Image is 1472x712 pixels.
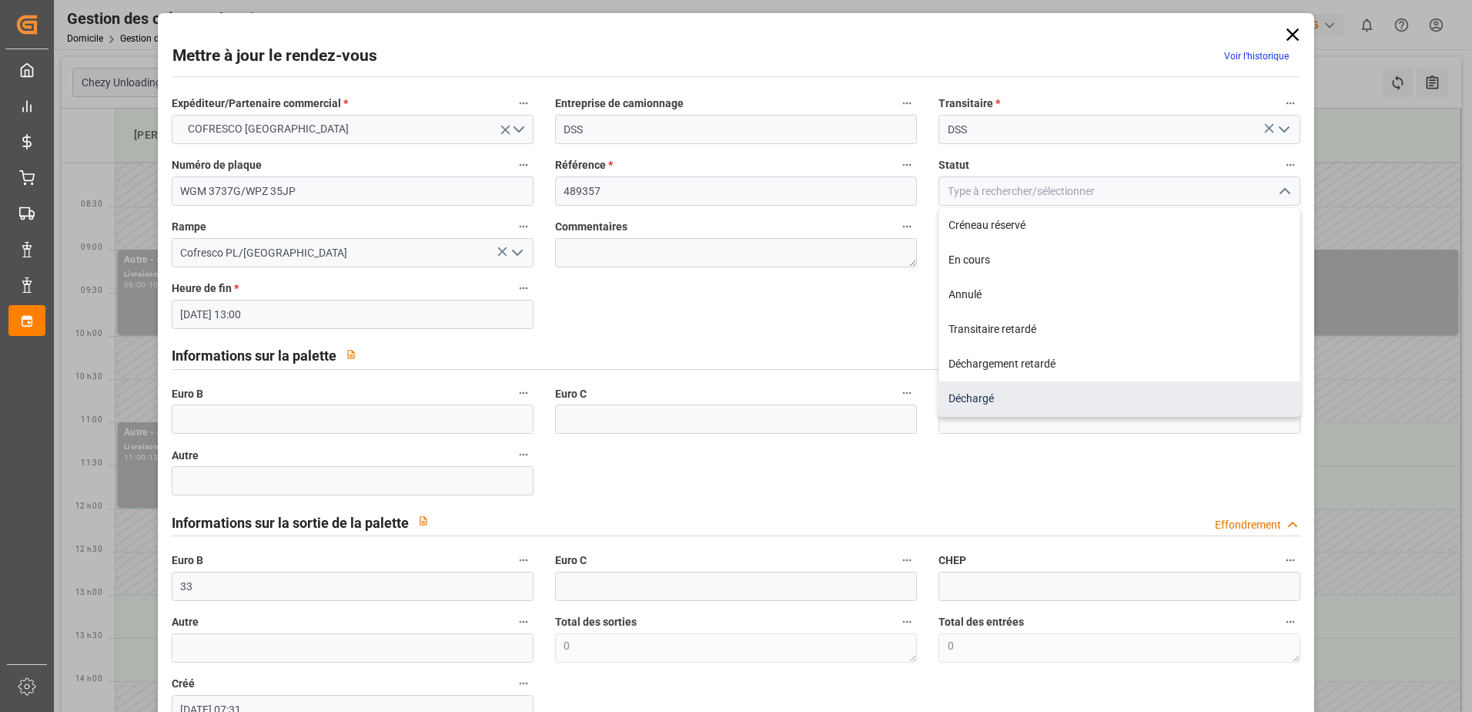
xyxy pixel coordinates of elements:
font: Heure de fin [172,282,232,294]
button: Créé [514,673,534,694]
div: Annulé [939,277,1300,312]
button: Statut [1280,155,1300,175]
div: Effondrement [1215,517,1281,533]
div: Transitaire retardé [939,312,1300,347]
button: Expéditeur/Partenaire commercial * [514,93,534,113]
textarea: 0 [938,633,1300,663]
div: Créneau réservé [939,208,1300,243]
font: Numéro de plaque [172,159,262,171]
font: Autre [172,616,199,628]
font: Transitaire [938,97,993,109]
button: View description [409,506,438,536]
button: Ouvrir le menu [504,241,527,265]
font: Référence [555,159,606,171]
button: Autre [514,445,534,465]
button: Euro C [897,383,917,403]
font: Expéditeur/Partenaire commercial [172,97,341,109]
span: COFRESCO [GEOGRAPHIC_DATA] [180,121,356,137]
font: Euro B [172,388,203,400]
input: Type à rechercher/sélectionner [172,238,534,267]
button: Fermer le menu [1272,180,1295,203]
button: Autre [514,612,534,632]
font: Créé [172,677,195,690]
button: Euro B [514,383,534,403]
font: Autre [172,449,199,462]
button: Numéro de plaque [514,155,534,175]
button: Euro B [514,550,534,570]
h2: Informations sur la sortie de la palette [172,512,409,533]
font: Total des entrées [938,616,1024,628]
button: View description [336,340,366,369]
button: Heure de fin * [514,278,534,298]
button: Ouvrir le menu [1272,118,1295,142]
font: Total des sorties [555,616,637,628]
font: CHEP [938,554,966,566]
div: En cours [939,243,1300,277]
button: Euro C [897,550,917,570]
button: Ouvrir le menu [172,115,534,144]
button: Total des sorties [897,612,917,632]
textarea: 0 [555,633,917,663]
font: Euro C [555,388,587,400]
input: Type à rechercher/sélectionner [938,176,1300,206]
font: Rampe [172,220,206,233]
button: Référence * [897,155,917,175]
button: Entreprise de camionnage [897,93,917,113]
h2: Mettre à jour le rendez-vous [172,44,377,69]
button: Rampe [514,217,534,237]
button: Total des entrées [1280,612,1300,632]
button: Transitaire * [1280,93,1300,113]
font: Statut [938,159,969,171]
button: Commentaires [897,217,917,237]
button: CHEP [1280,550,1300,570]
font: Euro C [555,554,587,566]
a: Voir l’historique [1224,51,1289,62]
input: JJ-MM-AAAA HH :MM [172,300,534,329]
h2: Informations sur la palette [172,345,336,366]
font: Commentaires [555,220,627,233]
font: Entreprise de camionnage [555,97,684,109]
font: Euro B [172,554,203,566]
div: Déchargé [939,381,1300,416]
div: Déchargement retardé [939,347,1300,381]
